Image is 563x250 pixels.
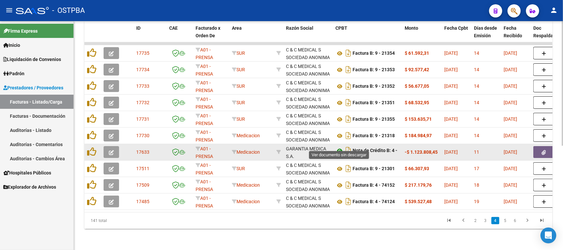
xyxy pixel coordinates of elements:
[491,217,499,224] a: 4
[344,145,353,156] i: Descargar documento
[474,83,479,89] span: 14
[344,163,353,174] i: Descargar documento
[136,83,149,89] span: 17733
[286,129,330,144] div: C & C MEDICAL S SOCIEDAD ANONIMA
[550,6,558,14] mat-icon: person
[444,166,458,171] span: [DATE]
[444,25,468,31] span: Fecha Cpbt
[136,133,149,138] span: 17730
[286,112,330,127] div: C & C MEDICAL S SOCIEDAD ANONIMA
[286,96,330,109] div: 30707174702
[405,83,429,89] strong: $ 56.677,05
[286,46,330,60] div: 30707174702
[444,83,458,89] span: [DATE]
[169,25,178,31] span: CAE
[344,64,353,75] i: Descargar documento
[134,21,167,50] datatable-header-cell: ID
[504,100,517,105] span: [DATE]
[353,51,395,56] strong: Factura B: 9 - 21354
[84,212,177,229] div: 141 total
[541,228,556,243] div: Open Intercom Messenger
[474,133,479,138] span: 14
[3,27,38,35] span: Firma Express
[196,196,213,208] span: A01 - PRENSA
[344,196,353,207] i: Descargar documento
[232,50,245,56] span: SUR
[286,46,330,61] div: C & C MEDICAL S SOCIEDAD ANONIMA
[504,133,517,138] span: [DATE]
[232,182,260,188] span: Medicacion
[353,117,395,122] strong: Factura B: 9 - 21355
[333,21,402,50] datatable-header-cell: CPBT
[136,116,149,122] span: 17731
[533,25,563,38] span: Doc Respaldatoria
[3,70,24,77] span: Padrón
[444,182,458,188] span: [DATE]
[3,183,56,191] span: Explorador de Archivos
[442,21,471,50] datatable-header-cell: Fecha Cpbt
[504,83,517,89] span: [DATE]
[286,25,313,31] span: Razón Social
[196,130,213,142] span: A01 - PRENSA
[444,67,458,72] span: [DATE]
[232,133,260,138] span: Medicacion
[501,21,531,50] datatable-header-cell: Fecha Recibido
[444,199,458,204] span: [DATE]
[353,183,395,188] strong: Factura B: 4 - 74152
[504,149,517,155] span: [DATE]
[344,180,353,190] i: Descargar documento
[474,67,479,72] span: 14
[286,79,330,93] div: 30707174702
[286,178,330,192] div: 30707174702
[286,79,330,94] div: C & C MEDICAL S SOCIEDAD ANONIMA
[193,21,229,50] datatable-header-cell: Facturado x Orden De
[286,112,330,126] div: 30707174702
[474,100,479,105] span: 14
[444,133,458,138] span: [DATE]
[335,25,347,31] span: CPBT
[232,67,245,72] span: SUR
[3,169,51,176] span: Hospitales Públicos
[457,217,470,224] a: go to previous page
[286,129,330,142] div: 30707174702
[52,3,85,18] span: - OSTPBA
[444,50,458,56] span: [DATE]
[353,84,395,89] strong: Factura B: 9 - 21352
[504,199,517,204] span: [DATE]
[405,25,418,31] span: Monto
[474,199,479,204] span: 19
[490,215,500,226] li: page 4
[405,67,429,72] strong: $ 92.577,42
[500,215,510,226] li: page 5
[232,166,245,171] span: SUR
[504,25,522,38] span: Fecha Recibido
[136,149,149,155] span: 17633
[353,100,395,106] strong: Factura B: 9 - 21351
[196,47,213,60] span: A01 - PRENSA
[481,215,490,226] li: page 3
[353,166,395,172] strong: Factura B: 9 - 21301
[510,215,520,226] li: page 6
[353,67,395,73] strong: Factura B: 9 - 21353
[344,81,353,91] i: Descargar documento
[444,149,458,155] span: [DATE]
[353,133,395,139] strong: Factura B: 9 - 21318
[136,25,141,31] span: ID
[136,100,149,105] span: 17732
[474,182,479,188] span: 18
[196,179,213,192] span: A01 - PRENSA
[232,149,260,155] span: Medicacion
[443,217,455,224] a: go to first page
[232,83,245,89] span: SUR
[474,50,479,56] span: 14
[286,145,330,160] div: GARANTIA MEDICA S.A.
[472,217,480,224] a: 2
[3,84,63,91] span: Prestadores / Proveedores
[405,116,432,122] strong: $ 153.635,71
[136,199,149,204] span: 17485
[286,178,330,193] div: C & C MEDICAL S SOCIEDAD ANONIMA
[504,182,517,188] span: [DATE]
[232,25,242,31] span: Area
[167,21,193,50] datatable-header-cell: CAE
[474,166,479,171] span: 17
